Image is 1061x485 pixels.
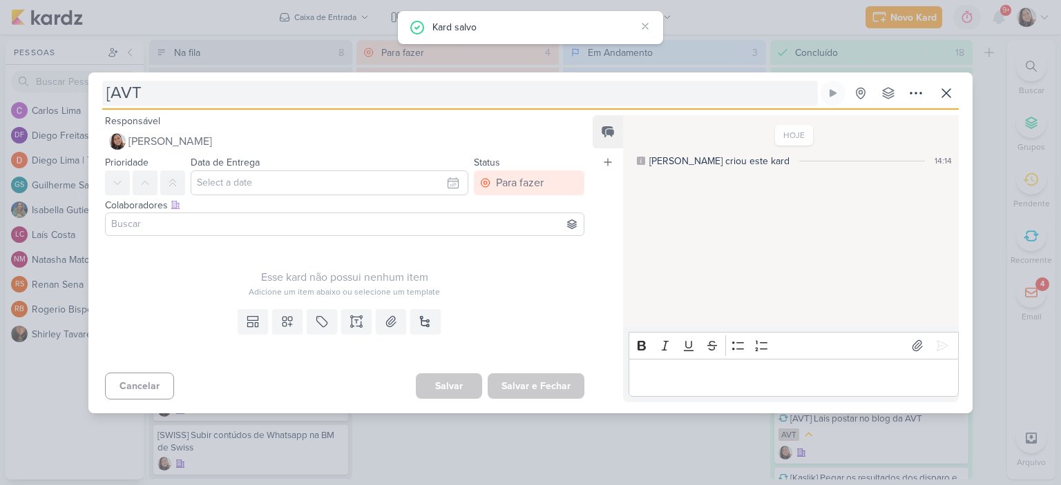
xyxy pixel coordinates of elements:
[102,81,818,106] input: Kard Sem Título
[629,332,959,359] div: Editor toolbar
[474,170,584,195] button: Para fazer
[496,175,544,191] div: Para fazer
[649,154,790,168] div: [PERSON_NAME] criou este kard
[432,19,635,34] div: Kard salvo
[105,286,584,298] div: Adicione um item abaixo ou selecione um template
[109,133,126,150] img: Sharlene Khoury
[191,157,260,168] label: Data de Entrega
[105,115,160,127] label: Responsável
[105,157,149,168] label: Prioridade
[105,129,584,154] button: [PERSON_NAME]
[191,170,468,195] input: Select a date
[935,155,952,167] div: 14:14
[128,133,212,150] span: [PERSON_NAME]
[828,88,839,99] div: Ligar relógio
[629,359,959,397] div: Editor editing area: main
[474,157,500,168] label: Status
[105,269,584,286] div: Esse kard não possui nenhum item
[108,216,581,232] input: Buscar
[105,198,584,212] div: Colaboradores
[105,373,174,399] button: Cancelar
